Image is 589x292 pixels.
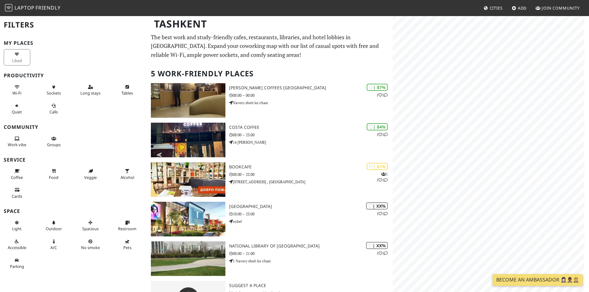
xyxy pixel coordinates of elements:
span: Coffee [11,175,23,180]
button: Calls [41,101,67,117]
h3: Suggest a Place [229,283,393,288]
button: Alcohol [114,166,141,182]
a: LaptopFriendly LaptopFriendly [5,3,61,14]
button: Parking [4,255,30,272]
span: Veggie [84,175,97,180]
p: 08:00 – 22:00 [229,171,393,177]
h3: [GEOGRAPHIC_DATA] [229,204,393,209]
a: Cities [481,2,505,14]
span: Group tables [47,142,61,147]
a: Tashkent City Mall | XX% 11 [GEOGRAPHIC_DATA] 10:00 – 23:00 oybel [147,202,393,236]
span: Work-friendly tables [122,90,133,96]
span: Join Community [542,5,580,11]
a: Become an Ambassador 🤵🏻‍♀️🤵🏾‍♂️🤵🏼‍♀️ [493,274,583,286]
h3: Service [4,157,143,163]
h2: Filters [4,15,143,34]
span: Laptop [15,4,35,11]
img: LaptopFriendly [5,4,12,11]
h3: [PERSON_NAME] Coffees [GEOGRAPHIC_DATA] [229,85,393,91]
h3: National Library of [GEOGRAPHIC_DATA] [229,243,393,249]
img: Tashkent City Mall [151,202,225,236]
div: | 87% [367,84,388,91]
a: National Library of Uzbekistan | XX% 11 National Library of [GEOGRAPHIC_DATA] 08:00 – 21:00 1 Nav... [147,241,393,276]
button: Food [41,166,67,182]
button: Coffee [4,166,30,182]
h1: Tashkent [149,15,391,32]
button: Outdoor [41,218,67,234]
span: Stable Wi-Fi [12,90,21,96]
span: Power sockets [47,90,61,96]
p: 10:00 – 23:00 [229,211,393,217]
div: | 84% [367,123,388,130]
button: Pets [114,236,141,253]
p: 1 1 [377,132,388,138]
button: Accessible [4,236,30,253]
button: Quiet [4,101,30,117]
span: Quiet [12,109,22,115]
p: The best work and study-friendly cafes, restaurants, libraries, and hotel lobbies in [GEOGRAPHIC_... [151,33,389,59]
img: Costa Coffee [151,123,225,157]
button: Long stays [77,82,104,98]
span: People working [8,142,26,147]
p: 08:00 – 00:00 [229,92,393,98]
h3: My Places [4,40,143,46]
p: 14 [PERSON_NAME] [229,139,393,145]
a: Costa Coffee | 84% 11 Costa Coffee 08:00 – 23:00 14 [PERSON_NAME] [147,123,393,157]
h2: 5 Work-Friendly Places [151,64,389,83]
p: 08:00 – 23:00 [229,132,393,138]
button: Restroom [114,218,141,234]
h3: Community [4,124,143,130]
button: Work vibe [4,133,30,150]
p: 1 Navoiy shoh ko'chasi [229,258,393,264]
span: Cities [490,5,503,11]
h3: BookCafe [229,164,393,170]
button: Light [4,218,30,234]
span: Add [518,5,527,11]
p: Navoiy shoh ko'chasi [229,100,393,106]
button: Sockets [41,82,67,98]
span: Air conditioned [50,245,57,250]
span: Outdoor area [46,226,62,231]
div: | XX% [366,242,388,249]
span: Credit cards [12,193,22,199]
p: oybel [229,218,393,224]
img: BookCafe [151,162,225,197]
img: National Library of Uzbekistan [151,241,225,276]
div: | XX% [366,202,388,209]
h3: Costa Coffee [229,125,393,130]
span: Alcohol [121,175,134,180]
p: 1 1 1 [377,171,388,183]
h3: Productivity [4,73,143,78]
button: Tables [114,82,141,98]
p: 1 1 [377,211,388,217]
span: Natural light [12,226,22,231]
span: Smoke free [81,245,100,250]
div: | 61% [367,163,388,170]
button: Spacious [77,218,104,234]
p: [STREET_ADDRESS] , [GEOGRAPHIC_DATA] [229,179,393,185]
a: BookCafe | 61% 111 BookCafe 08:00 – 22:00 [STREET_ADDRESS] , [GEOGRAPHIC_DATA] [147,162,393,197]
span: Accessible [8,245,26,250]
button: A/C [41,236,67,253]
span: Restroom [118,226,136,231]
img: Gloria Jean's Coffees Tashkent [151,83,225,118]
a: Add [509,2,529,14]
p: 1 1 [377,250,388,256]
a: Gloria Jean's Coffees Tashkent | 87% 11 [PERSON_NAME] Coffees [GEOGRAPHIC_DATA] 08:00 – 00:00 Nav... [147,83,393,118]
h3: Space [4,208,143,214]
p: 1 1 [377,92,388,98]
button: Wi-Fi [4,82,30,98]
button: Cards [4,185,30,201]
button: No smoke [77,236,104,253]
a: Join Community [533,2,582,14]
span: Spacious [82,226,99,231]
span: Long stays [80,90,100,96]
span: Parking [10,264,24,269]
span: Friendly [36,4,60,11]
span: Pet friendly [123,245,131,250]
span: Video/audio calls [49,109,58,115]
span: Food [49,175,58,180]
button: Veggie [77,166,104,182]
button: Groups [41,133,67,150]
p: 08:00 – 21:00 [229,251,393,256]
